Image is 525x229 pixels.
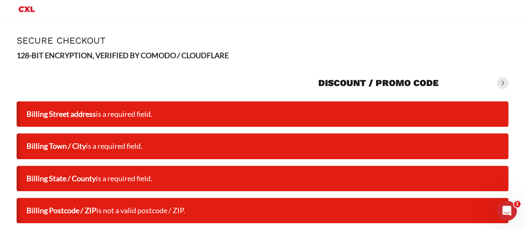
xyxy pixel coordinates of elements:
strong: Billing Street address [27,109,96,118]
span: 1 [514,201,520,207]
a: Billing Street addressis a required field. [27,109,152,118]
iframe: Intercom live chat [497,201,517,221]
h3: Discount / promo code [318,77,439,89]
a: Billing Town / Cityis a required field. [27,141,142,150]
a: Billing State / Countyis a required field. [27,174,152,183]
strong: Billing Town / City [27,141,86,150]
strong: 128-BIT ENCRYPTION, VERIFIED BY COMODO / CLOUDFLARE [17,51,229,60]
a: Billing Postcode / ZIPis not a valid postcode / ZIP. [27,206,185,215]
strong: Billing State / County [27,174,96,183]
strong: Billing Postcode / ZIP [27,206,96,215]
h1: Secure Checkout [17,35,508,46]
